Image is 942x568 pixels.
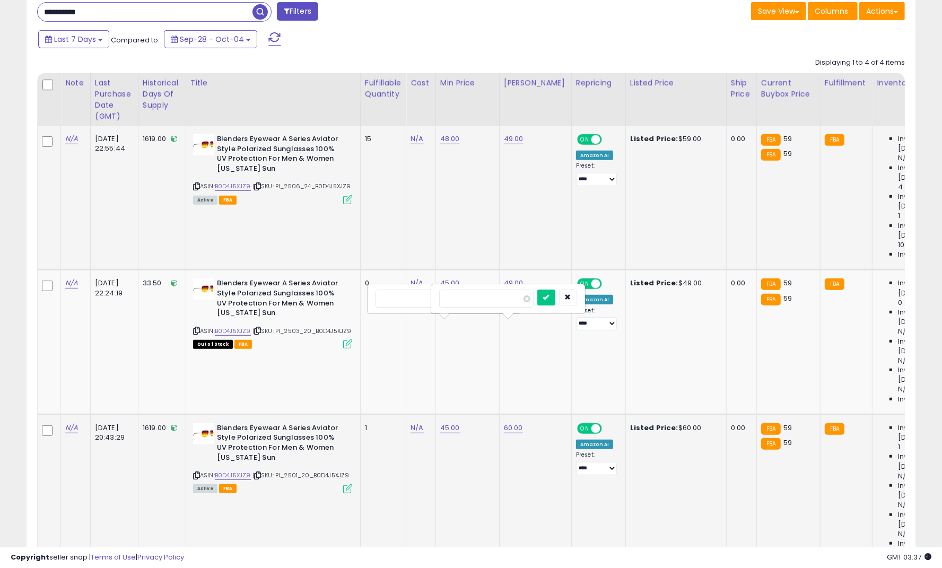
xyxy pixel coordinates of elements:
div: seller snap | | [11,553,184,563]
div: Fulfillment [825,77,868,89]
img: 318-a7UnnnL._SL40_.jpg [193,423,214,444]
span: OFF [600,135,617,144]
div: Min Price [440,77,495,89]
div: Amazon AI [576,295,613,304]
div: 1619.00 [143,423,178,433]
div: 1 [365,423,398,433]
small: FBA [761,438,781,450]
span: All listings that are currently out of stock and unavailable for purchase on Amazon [193,340,233,349]
span: OFF [600,279,617,289]
small: FBA [761,423,781,435]
span: N/A [898,153,911,163]
small: FBA [761,149,781,161]
div: Ship Price [731,77,752,100]
div: 0.00 [731,423,748,433]
span: 2025-10-13 03:37 GMT [887,552,931,562]
span: Columns [815,6,848,16]
button: Save View [751,2,806,20]
div: Title [190,77,356,89]
div: Cost [411,77,431,89]
b: Blenders Eyewear A Series Aviator Style Polarized Sunglasses 100% UV Protection For Men & Women [... [217,423,346,465]
div: Preset: [576,307,617,331]
strong: Copyright [11,552,49,562]
a: N/A [65,423,78,433]
span: 59 [783,438,792,448]
span: 0 [898,298,902,308]
img: 318-a7UnnnL._SL40_.jpg [193,134,214,155]
span: FBA [234,340,252,349]
div: [DATE] 22:55:44 [95,134,130,153]
a: B0D4J5XJZ9 [215,327,251,336]
div: Preset: [576,162,617,186]
span: FBA [219,484,237,493]
span: ON [578,279,591,289]
a: 45.00 [440,423,460,433]
div: 0.00 [731,134,748,144]
span: Compared to: [111,35,160,45]
span: 10 [898,240,904,250]
a: 49.00 [504,278,524,289]
a: N/A [411,423,423,433]
div: ASIN: [193,134,352,203]
span: N/A [898,500,911,510]
div: Amazon AI [576,440,613,449]
div: Displaying 1 to 4 of 4 items [815,58,905,68]
b: Blenders Eyewear A Series Aviator Style Polarized Sunglasses 100% UV Protection For Men & Women [... [217,134,346,176]
span: ON [578,135,591,144]
span: ON [578,424,591,433]
a: 60.00 [504,423,523,433]
div: Amazon AI [576,151,613,160]
span: All listings currently available for purchase on Amazon [193,484,217,493]
button: Sep-28 - Oct-04 [164,30,257,48]
a: N/A [65,278,78,289]
div: 1619.00 [143,134,178,144]
button: Last 7 Days [38,30,109,48]
span: All listings currently available for purchase on Amazon [193,196,217,205]
b: Listed Price: [630,423,678,433]
div: [DATE] 22:24:19 [95,278,130,298]
div: 15 [365,134,398,144]
div: Listed Price [630,77,722,89]
div: 0 [365,278,398,288]
div: Repricing [576,77,621,89]
span: | SKU: PI_2503_20_B0D4J5XJZ9 [252,327,352,335]
span: 59 [783,293,792,303]
span: N/A [898,529,911,539]
div: Fulfillable Quantity [365,77,402,100]
div: Note [65,77,86,89]
span: Last 7 Days [54,34,96,45]
a: B0D4J5XJZ9 [215,182,251,191]
div: ASIN: [193,423,352,492]
span: 1 [898,211,900,221]
span: N/A [898,471,911,481]
small: FBA [825,423,844,435]
div: Current Buybox Price [761,77,816,100]
div: $60.00 [630,423,718,433]
span: 1 [898,442,900,452]
a: Terms of Use [91,552,136,562]
div: Last Purchase Date (GMT) [95,77,134,122]
a: 45.00 [440,278,460,289]
a: N/A [65,134,78,144]
span: | SKU: PI_2506_24_B0D4J5XJZ9 [252,182,351,190]
div: [PERSON_NAME] [504,77,567,89]
b: Blenders Eyewear A Series Aviator Style Polarized Sunglasses 100% UV Protection For Men & Women [... [217,278,346,320]
span: 59 [783,148,792,159]
small: FBA [825,134,844,146]
div: ASIN: [193,278,352,347]
div: 33.50 [143,278,178,288]
span: | SKU: PI_2501_20_B0D4J5XJZ9 [252,471,350,479]
b: Listed Price: [630,278,678,288]
button: Actions [859,2,905,20]
a: 48.00 [440,134,460,144]
span: N/A [898,327,911,336]
small: FBA [825,278,844,290]
span: Sep-28 - Oct-04 [180,34,244,45]
button: Filters [277,2,318,21]
a: Privacy Policy [137,552,184,562]
span: N/A [898,356,911,365]
div: $49.00 [630,278,718,288]
div: [DATE] 20:43:29 [95,423,130,442]
span: 59 [783,278,792,288]
div: $59.00 [630,134,718,144]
